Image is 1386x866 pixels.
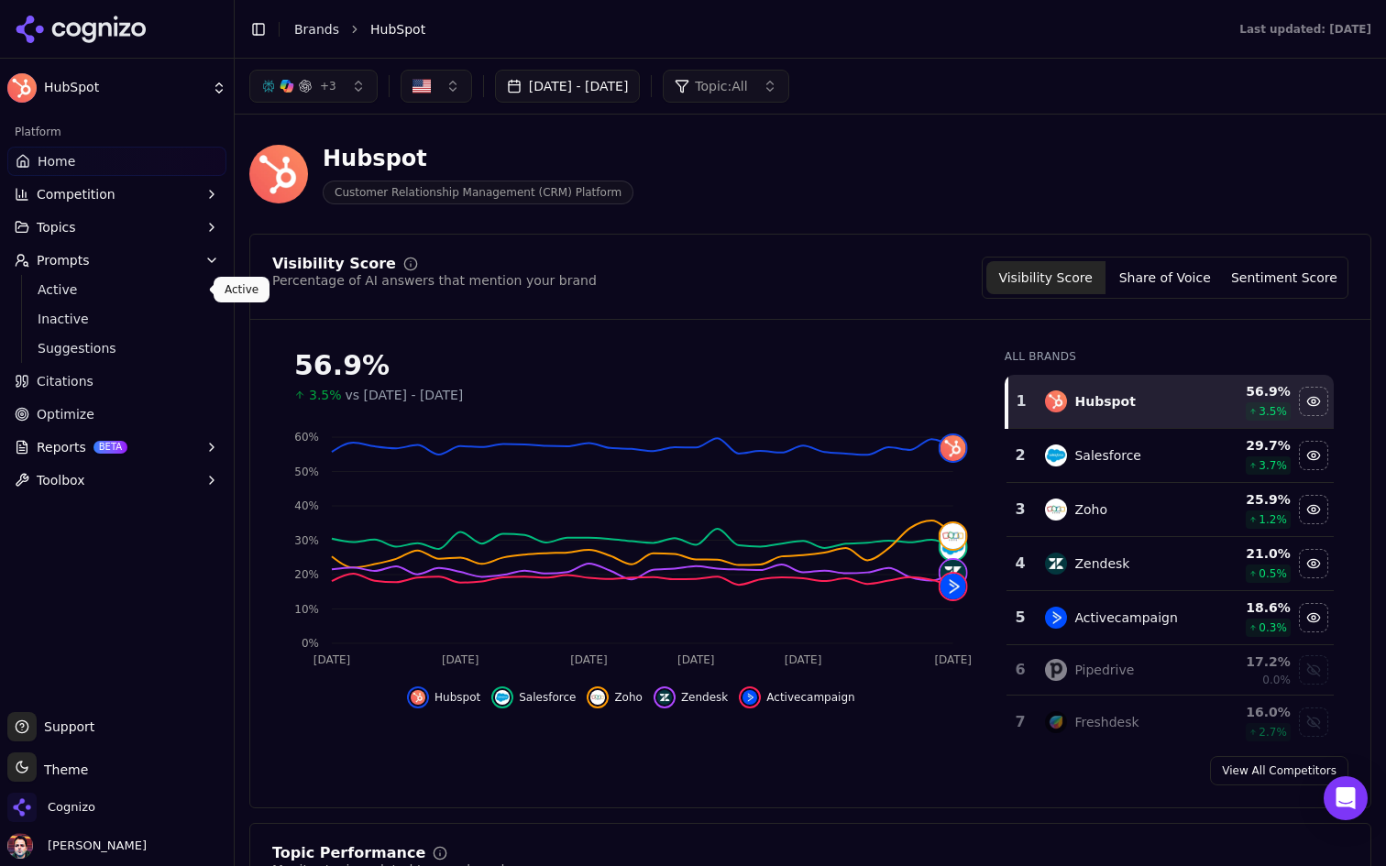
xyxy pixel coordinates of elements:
[309,386,342,404] span: 3.5%
[1207,652,1291,671] div: 17.2 %
[1074,392,1135,411] div: Hubspot
[940,574,966,599] img: activecampaign
[1014,444,1028,466] div: 2
[570,653,608,666] tspan: [DATE]
[37,718,94,736] span: Support
[1105,261,1225,294] button: Share of Voice
[272,271,597,290] div: Percentage of AI answers that mention your brand
[370,20,425,38] span: HubSpot
[7,833,33,859] img: Deniz Ozcan
[37,251,90,269] span: Prompts
[495,690,510,705] img: salesforce
[742,690,757,705] img: activecampaign
[294,534,319,547] tspan: 30%
[37,218,76,236] span: Topics
[37,405,94,423] span: Optimize
[294,20,1203,38] nav: breadcrumb
[7,180,226,209] button: Competition
[37,438,86,456] span: Reports
[940,560,966,586] img: zendesk
[346,386,464,404] span: vs [DATE] - [DATE]
[1006,645,1334,696] tr: 6pipedrivePipedrive17.2%0.0%Show pipedrive data
[614,690,643,705] span: Zoho
[1014,659,1028,681] div: 6
[411,690,425,705] img: hubspot
[1207,703,1291,721] div: 16.0 %
[519,690,576,705] span: Salesforce
[1006,591,1334,645] tr: 5activecampaignActivecampaign18.6%0.3%Hide activecampaign data
[491,686,576,708] button: Hide salesforce data
[590,690,605,705] img: zoho
[37,185,115,203] span: Competition
[272,846,425,861] div: Topic Performance
[1014,711,1028,733] div: 7
[1207,490,1291,509] div: 25.9 %
[225,282,258,297] p: Active
[1074,608,1177,627] div: Activecampaign
[1045,607,1067,629] img: activecampaign
[766,690,854,705] span: Activecampaign
[323,181,633,204] span: Customer Relationship Management (CRM) Platform
[1045,711,1067,733] img: freshdesk
[1207,544,1291,563] div: 21.0 %
[7,117,226,147] div: Platform
[1014,553,1028,575] div: 4
[1006,375,1334,429] tr: 1hubspotHubspot56.9%3.5%Hide hubspot data
[1299,603,1328,632] button: Hide activecampaign data
[30,277,204,302] a: Active
[1259,620,1287,635] span: 0.3 %
[302,637,319,650] tspan: 0%
[1074,446,1141,465] div: Salesforce
[7,246,226,275] button: Prompts
[495,70,641,103] button: [DATE] - [DATE]
[1259,458,1287,473] span: 3.7 %
[7,147,226,176] a: Home
[654,686,728,708] button: Hide zendesk data
[1262,673,1291,687] span: 0.0%
[1299,655,1328,685] button: Show pipedrive data
[7,367,226,396] a: Citations
[1074,500,1107,519] div: Zoho
[7,833,147,859] button: Open user button
[7,793,37,822] img: Cognizo
[657,690,672,705] img: zendesk
[677,653,715,666] tspan: [DATE]
[940,523,966,549] img: zoho
[681,690,728,705] span: Zendesk
[412,77,431,95] img: United States
[30,335,204,361] a: Suggestions
[294,499,319,512] tspan: 40%
[1299,549,1328,578] button: Hide zendesk data
[1207,436,1291,455] div: 29.7 %
[294,349,968,382] div: 56.9%
[44,80,204,96] span: HubSpot
[1259,404,1287,419] span: 3.5 %
[1299,387,1328,416] button: Hide hubspot data
[38,152,75,170] span: Home
[294,603,319,616] tspan: 10%
[1006,537,1334,591] tr: 4zendeskZendesk21.0%0.5%Hide zendesk data
[1005,349,1334,364] div: All Brands
[739,686,854,708] button: Hide activecampaign data
[7,73,37,103] img: HubSpot
[442,653,479,666] tspan: [DATE]
[294,431,319,444] tspan: 60%
[7,213,226,242] button: Topics
[1014,607,1028,629] div: 5
[7,400,226,429] a: Optimize
[38,280,197,299] span: Active
[37,471,85,489] span: Toolbox
[986,261,1105,294] button: Visibility Score
[1074,661,1134,679] div: Pipedrive
[1045,499,1067,521] img: zoho
[1014,499,1028,521] div: 3
[294,466,319,478] tspan: 50%
[1016,390,1028,412] div: 1
[1045,444,1067,466] img: salesforce
[1045,553,1067,575] img: zendesk
[695,77,747,95] span: Topic: All
[40,838,147,854] span: [PERSON_NAME]
[434,690,480,705] span: Hubspot
[294,568,319,581] tspan: 20%
[7,466,226,495] button: Toolbox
